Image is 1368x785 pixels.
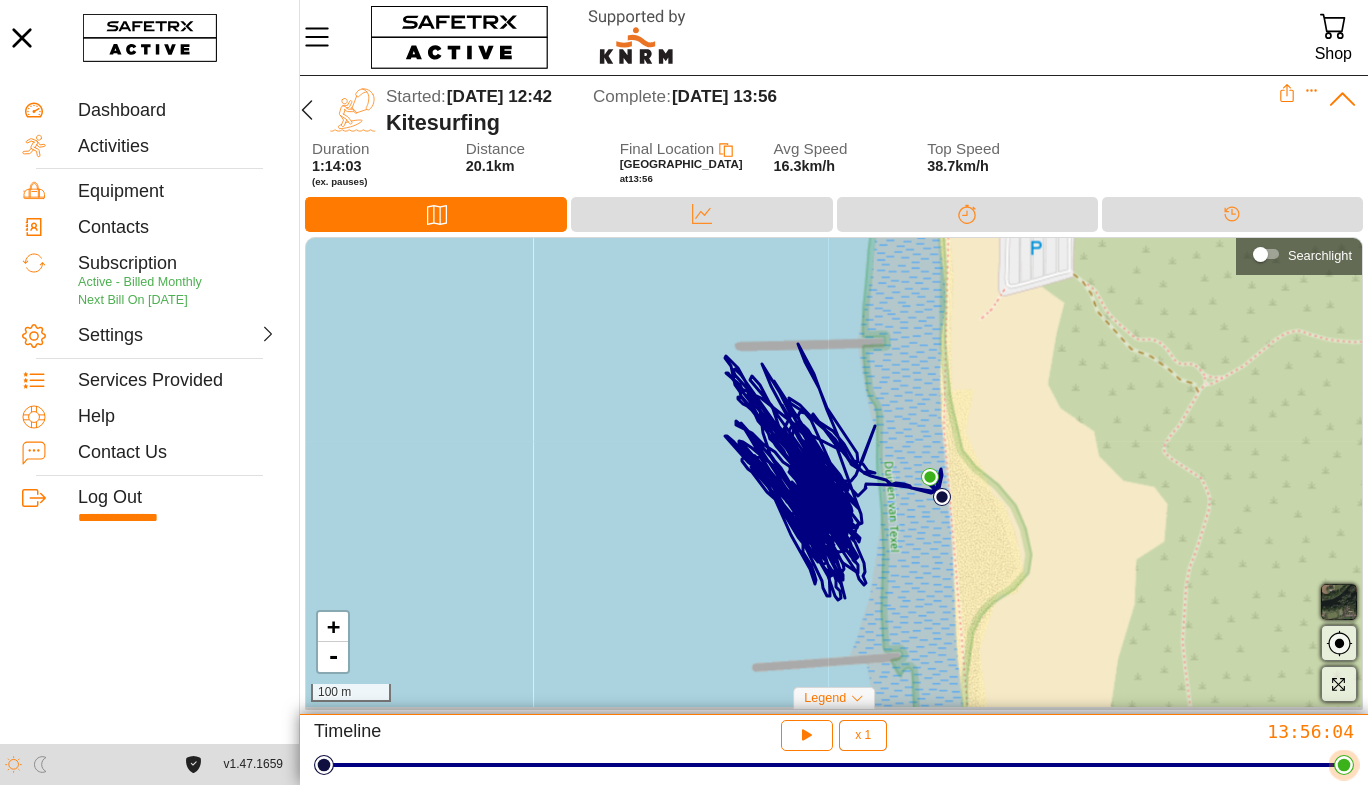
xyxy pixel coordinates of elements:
[22,405,46,429] img: Help.svg
[1305,84,1319,98] button: Expand
[620,173,653,184] span: at 13:56
[1011,720,1354,743] div: 13:56:04
[78,406,277,428] div: Help
[180,756,207,773] a: License Agreement
[22,134,46,158] img: Activities.svg
[1246,239,1352,269] div: Searchlight
[300,16,350,58] button: Menu
[78,253,277,275] div: Subscription
[78,370,277,392] div: Services Provided
[78,442,277,464] div: Contact Us
[212,748,295,781] button: v1.47.1659
[773,158,835,174] span: 16.3km/h
[921,468,939,486] img: PathEnd.svg
[927,158,989,174] span: 38.7km/h
[927,141,1055,158] span: Top Speed
[78,136,277,158] div: Activities
[78,100,277,122] div: Dashboard
[837,197,1098,232] div: Splits
[291,84,323,136] button: Back
[839,720,887,751] button: x 1
[933,488,951,506] img: PathStart.svg
[78,181,277,203] div: Equipment
[78,293,188,307] span: Next Bill On [DATE]
[773,141,901,158] span: Avg Speed
[1288,248,1352,263] div: Searchlight
[318,612,348,642] a: Zoom in
[386,87,446,106] span: Started:
[386,110,1278,136] div: Kitesurfing
[318,642,348,672] a: Zoom out
[466,141,594,158] span: Distance
[1102,197,1363,232] div: Timeline
[78,325,174,347] div: Settings
[620,140,715,157] span: Final Location
[447,87,552,106] span: [DATE] 12:42
[672,87,777,106] span: [DATE] 13:56
[804,691,846,705] span: Legend
[620,158,743,170] span: [GEOGRAPHIC_DATA]
[22,179,46,203] img: Equipment.svg
[78,487,277,509] div: Log Out
[32,756,49,773] img: ModeDark.svg
[855,729,871,741] span: x 1
[330,87,376,133] img: KITE_SURFING.svg
[5,756,22,773] img: ModeLight.svg
[565,5,709,70] img: RescueLogo.svg
[22,251,46,275] img: Subscription.svg
[466,158,515,174] span: 20.1km
[311,684,391,702] div: 100 m
[224,754,283,775] span: v1.47.1659
[312,176,440,188] span: (ex. pauses)
[22,441,46,465] img: ContactUs.svg
[78,275,202,289] span: Active - Billed Monthly
[593,87,671,106] span: Complete:
[314,720,657,751] div: Timeline
[1315,40,1352,67] div: Shop
[312,141,440,158] span: Duration
[305,197,567,232] div: Map
[312,158,362,174] span: 1:14:03
[571,197,832,232] div: Data
[78,217,277,239] div: Contacts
